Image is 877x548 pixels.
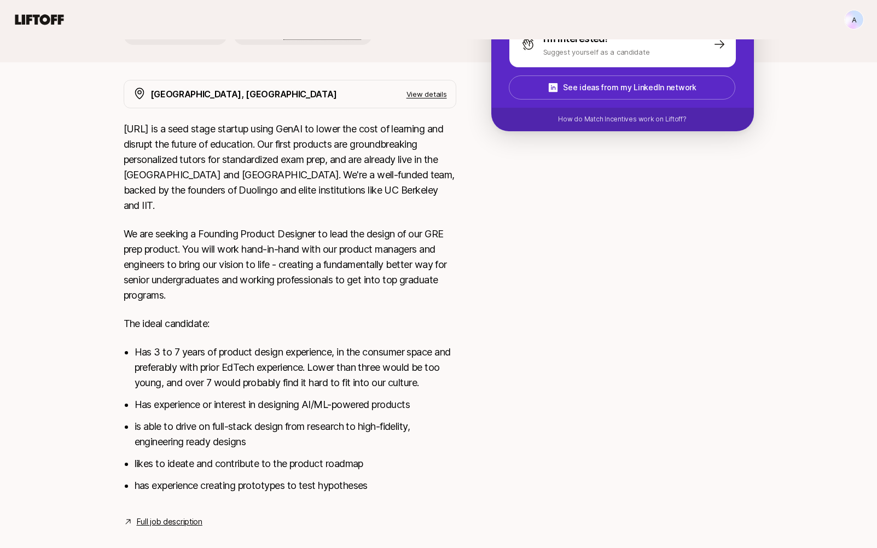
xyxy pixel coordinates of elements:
li: is able to drive on full-stack design from research to high-fidelity, engineering ready designs [135,419,456,450]
p: [GEOGRAPHIC_DATA], [GEOGRAPHIC_DATA] [150,87,337,101]
p: A [852,13,857,26]
p: Suggest yourself as a candidate [543,46,650,57]
li: likes to ideate and contribute to the product roadmap [135,456,456,471]
p: How do Match Incentives work on Liftoff? [558,114,686,124]
p: We are seeking a Founding Product Designer to lead the design of our GRE prep product. You will w... [124,226,456,303]
button: A [844,10,864,30]
p: [URL] is a seed stage startup using GenAI to lower the cost of learning and disrupt the future of... [124,121,456,213]
p: The ideal candidate: [124,316,456,331]
li: Has 3 to 7 years of product design experience, in the consumer space and preferably with prior Ed... [135,345,456,390]
button: See ideas from my LinkedIn network [509,75,735,100]
p: View details [406,89,447,100]
li: Has experience or interest in designing AI/ML-powered products [135,397,456,412]
li: has experience creating prototypes to test hypotheses [135,478,456,493]
a: Full job description [137,515,202,528]
p: See ideas from my LinkedIn network [563,81,696,94]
